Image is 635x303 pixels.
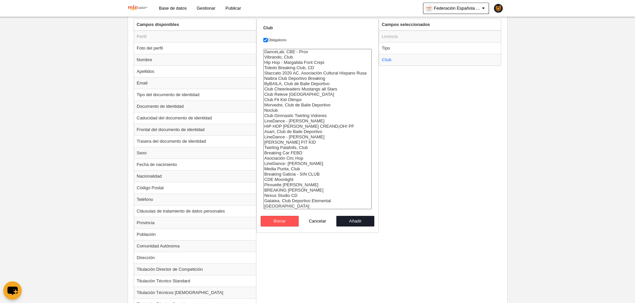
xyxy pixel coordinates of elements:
td: Teléfono [134,194,256,205]
td: Licencia [379,31,501,43]
td: Provincia [134,217,256,228]
td: Comunidad Autónoma [134,240,256,252]
option: Noclub [264,108,372,113]
option: Nexus Studio CD [264,193,372,198]
option: HIP HOP ERINA SANDERS CREAND¡OH! PF [264,124,372,129]
td: Frontal del documento de identidad [134,124,256,135]
td: Tipo [379,42,501,54]
option: Hip Hop - Margalida Font Crepi [264,60,372,65]
option: BREAKING PAIS VASCO [264,188,372,193]
td: Cláusulas de tratamiento de datos personales [134,205,256,217]
option: Twirling Palafolls, Club [264,145,372,150]
td: Titulación Técnico Standard [134,275,256,287]
img: PaK018JKw3ps.30x30.jpg [494,4,503,13]
strong: Club [263,25,273,30]
option: DanceLab, CBE - Prov [264,49,372,55]
td: Sexo [134,147,256,159]
button: Borrar [261,216,299,227]
option: CDE Moonlight [264,177,372,182]
td: Titulación Director de Competición [134,263,256,275]
option: Club Cheerleaders Mustangs all Stars [264,86,372,92]
option: Naibra Club Deportivo Breaking [264,76,372,81]
option: LineDance - LLuis Gracia Julia [264,118,372,124]
option: Media Punta, Club [264,166,372,172]
td: Dirección [134,252,256,263]
option: LineDance - Isabel Gibert Albarracín [264,134,372,140]
td: Club [379,54,501,66]
td: Nombre [134,54,256,66]
option: Breaking Car FEBD [264,150,372,156]
th: Campos disponibles [134,19,256,31]
option: ByBAILA, Club de Baile Deportivo [264,81,372,86]
button: Añadir [336,216,374,227]
td: Apellidos [134,66,256,77]
span: Federación Española de Baile Deportivo [434,5,481,12]
td: Documento de identidad [134,100,256,112]
img: Federación Española de Baile Deportivo [128,4,149,12]
td: Nacionalidad [134,170,256,182]
option: Galatea, Club Deportivo Elemental [264,198,372,204]
option: Toledo Breaking Club, CD [264,65,372,71]
img: OatNQHFxSctg.30x30.jpg [426,5,432,12]
option: Asart, Club de Baile Deportivo [264,129,372,134]
option: Morvedre, Club de Baile Deportivo [264,102,372,108]
option: Vibrando, Club [264,55,372,60]
option: Staccato 2020 AC, Asociación Cultural Hispano Rusa [264,71,372,76]
td: Caducidad del documento de identidad [134,112,256,124]
option: LineDance- Eva Sainz [264,161,372,166]
td: Población [134,228,256,240]
td: Código Postal [134,182,256,194]
label: Obligatorio [263,37,372,43]
button: Cancelar [299,216,337,227]
option: Club Fit Kid Olimpo [264,97,372,102]
option: Breaking Galicia - SIN CLUB [264,172,372,177]
td: Email [134,77,256,89]
option: Club Gimnastic Twirling Vidreres [264,113,372,118]
td: Trasera del documento de identidad [134,135,256,147]
th: Campos seleccionados [379,19,501,31]
a: Federación Española de Baile Deportivo [423,3,489,14]
option: Club Releve Fuerteventura [264,92,372,97]
option: JESUS HERRERA CABALLERO FIT KID [264,140,372,145]
td: Perfil [134,31,256,43]
td: Tipo del documento de identidad [134,89,256,100]
input: Obligatorio [263,38,268,42]
option: Asociación Circ Hop [264,156,372,161]
td: Foto del perfil [134,42,256,54]
button: chat-button [3,281,22,300]
option: Pirouette Burgos, CD [264,182,372,188]
td: Fecha de nacimiento [134,159,256,170]
td: Titulación Técnicos [DEMOGRAPHIC_DATA] [134,287,256,298]
option: Portugal [264,204,372,209]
